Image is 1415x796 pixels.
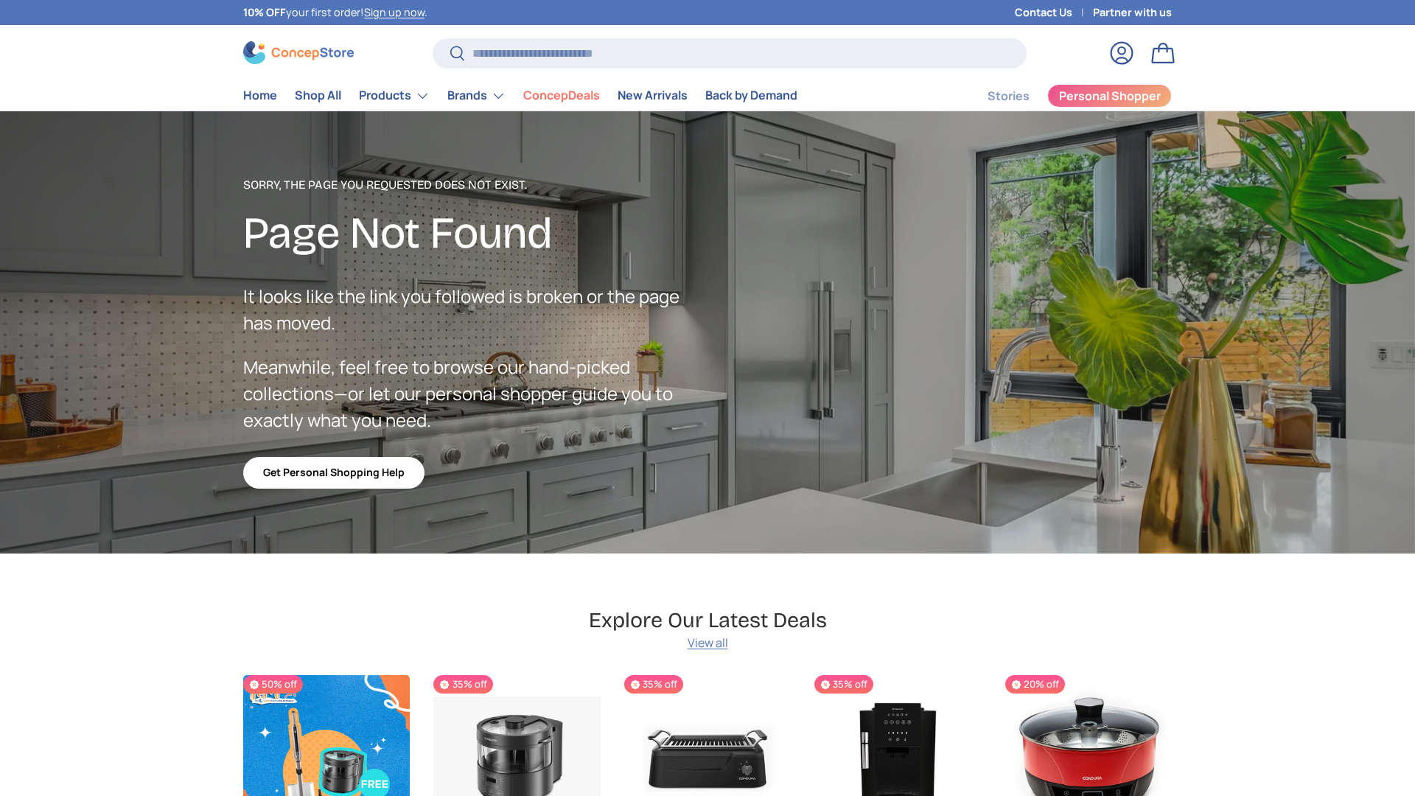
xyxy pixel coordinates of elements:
a: Partner with us [1093,4,1172,21]
span: 35% off [624,675,683,694]
a: View all [688,634,728,652]
a: Home [243,81,277,110]
summary: Products [350,81,439,111]
p: your first order! . [243,4,427,21]
a: Products [359,81,430,111]
span: 35% off [814,675,873,694]
a: Back by Demand [705,81,797,110]
nav: Primary [243,81,797,111]
a: Personal Shopper [1047,84,1172,108]
nav: Secondary [952,81,1172,111]
img: ConcepStore [243,41,354,64]
p: Sorry, the page you requested does not exist. [243,176,707,194]
h2: Explore Our Latest Deals [589,607,827,634]
span: 20% off [1005,675,1065,694]
summary: Brands [439,81,514,111]
a: ConcepDeals [523,81,600,110]
a: New Arrivals [618,81,688,110]
a: Get Personal Shopping Help [243,457,424,489]
a: Contact Us [1015,4,1093,21]
a: Stories [988,82,1030,111]
a: Shop All [295,81,341,110]
p: Meanwhile, feel free to browse our hand-picked collections—or let our personal shopper guide you ... [243,354,707,433]
span: Personal Shopper [1059,90,1161,102]
h2: Page Not Found [243,206,707,261]
span: 35% off [433,675,492,694]
span: 50% off [243,675,303,694]
strong: 10% OFF [243,5,286,19]
a: Brands [447,81,506,111]
a: Sign up now [364,5,424,19]
p: It looks like the link you followed is broken or the page has moved. [243,283,707,336]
